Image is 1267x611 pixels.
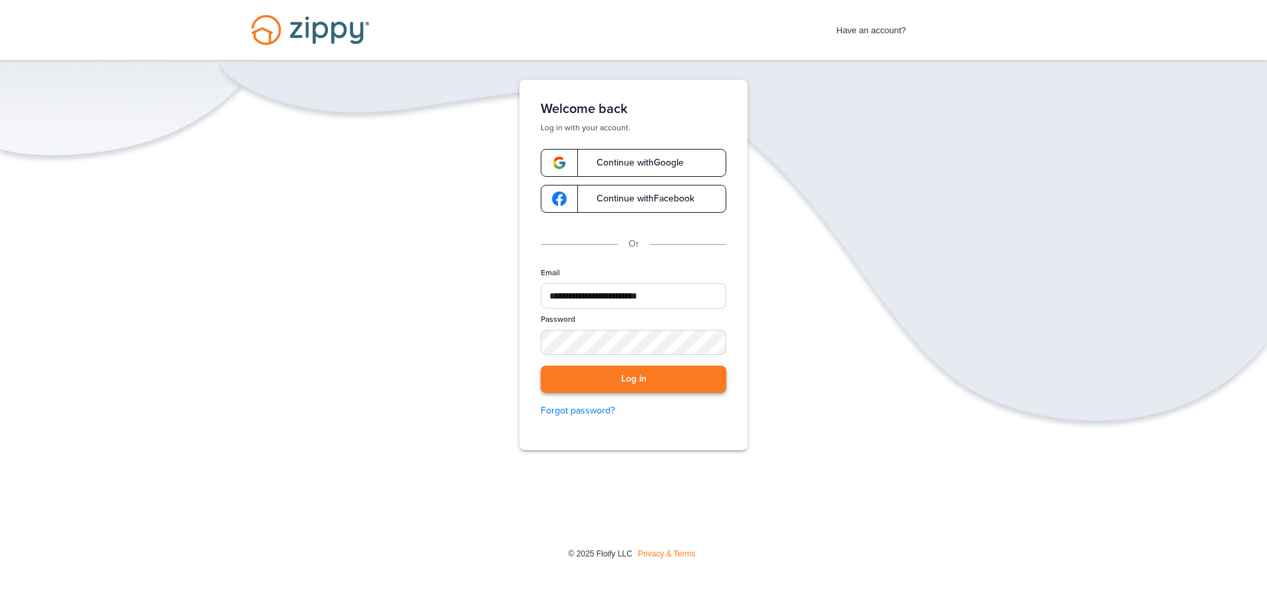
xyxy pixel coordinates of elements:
a: google-logoContinue withFacebook [541,185,726,213]
img: google-logo [552,191,567,206]
span: Continue with Google [583,158,684,168]
a: Forgot password? [541,404,726,418]
span: © 2025 Floify LLC [568,549,632,558]
p: Log in with your account. [541,122,726,133]
img: google-logo [552,156,567,170]
a: google-logoContinue withGoogle [541,149,726,177]
label: Password [541,314,575,325]
input: Email [541,283,726,308]
span: Continue with Facebook [583,194,694,203]
h1: Welcome back [541,101,726,117]
input: Password [541,330,726,355]
a: Privacy & Terms [638,549,695,558]
span: Have an account? [837,17,907,38]
label: Email [541,267,560,279]
button: Log in [541,366,726,393]
p: Or [629,237,639,251]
